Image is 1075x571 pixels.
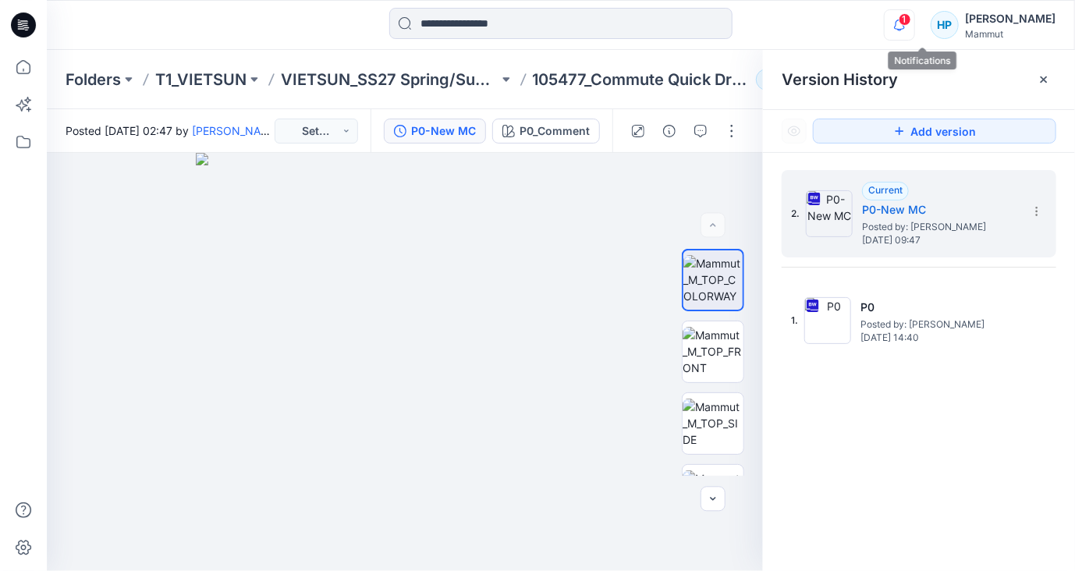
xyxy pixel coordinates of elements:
[868,184,903,196] span: Current
[860,332,1016,343] span: [DATE] 14:40
[782,70,898,89] span: Version History
[965,9,1055,28] div: [PERSON_NAME]
[806,190,853,237] img: P0-New MC
[931,11,959,39] div: HP
[813,119,1056,144] button: Add version
[281,69,498,90] a: VIETSUN_SS27 Spring/Summer [GEOGRAPHIC_DATA]
[782,119,807,144] button: Show Hidden Versions
[196,153,614,571] img: eyJhbGciOiJIUzI1NiIsImtpZCI6IjAiLCJzbHQiOiJzZXMiLCJ0eXAiOiJKV1QifQ.eyJkYXRhIjp7InR5cGUiOiJzdG9yYW...
[683,327,743,376] img: Mammut_M_TOP_FRONT
[66,69,121,90] a: Folders
[791,314,798,328] span: 1.
[860,298,1016,317] h5: P0
[683,399,743,448] img: Mammut_M_TOP_SIDE
[411,122,476,140] div: P0-New MC
[384,119,486,144] button: P0-New MC
[791,207,800,221] span: 2.
[862,235,1018,246] span: [DATE] 09:47
[965,28,1055,40] div: Mammut
[492,119,600,144] button: P0_Comment
[683,255,743,304] img: Mammut_M_TOP_COLORWAY
[862,219,1018,235] span: Posted by: Hieu Phuong
[862,200,1018,219] h5: P0-New MC
[520,122,590,140] div: P0_Comment
[1038,73,1050,86] button: Close
[683,470,743,520] img: Mammut_M_TOP_BACK
[657,119,682,144] button: Details
[756,69,807,90] button: 43
[899,13,911,26] span: 1
[533,69,750,90] p: 105477_Commute Quick Dry Polo AF Men - OP1
[860,317,1016,332] span: Posted by: Hieu Phuong
[66,122,275,139] span: Posted [DATE] 02:47 by
[155,69,247,90] a: T1_VIETSUN
[804,297,851,344] img: P0
[192,124,280,137] a: [PERSON_NAME]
